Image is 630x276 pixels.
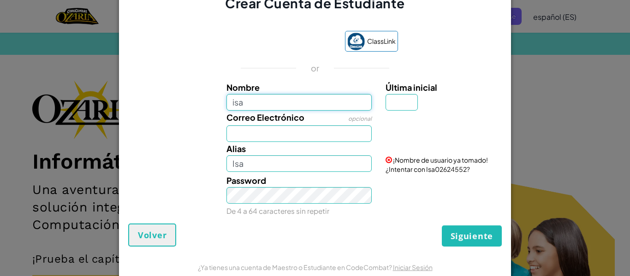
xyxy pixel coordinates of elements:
span: opcional [348,115,372,122]
img: classlink-logo-small.png [347,33,365,50]
small: De 4 a 64 caracteres sin repetir [226,206,329,215]
a: Iniciar Sesión [393,263,433,271]
span: Alias [226,143,246,154]
iframe: Botón Iniciar sesión con Google [228,32,340,53]
button: Siguiente [442,225,502,247]
span: Volver [138,229,166,241]
span: Última inicial [386,82,437,93]
span: Siguiente [451,230,493,241]
p: or [311,63,320,74]
span: Password [226,175,266,186]
span: ¡Nombre de usuario ya tomado! ¿Intentar con Isa02624552? [386,156,488,173]
span: ¿Ya tienes una cuenta de Maestro o Estudiante en CodeCombat? [198,263,393,271]
span: ClassLink [367,35,396,48]
span: Correo Electrónico [226,112,304,123]
span: Nombre [226,82,260,93]
button: Volver [128,223,176,247]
